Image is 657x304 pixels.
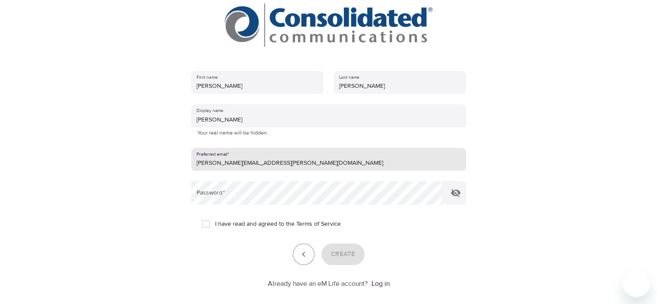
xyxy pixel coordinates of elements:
[622,269,650,297] iframe: Button to launch messaging window
[215,220,341,229] span: I have read and agreed to the
[197,129,460,138] p: Your real name will be hidden.
[268,279,368,289] p: Already have an eM Life account?
[371,279,390,288] a: Log in
[296,220,341,229] a: Terms of Service
[225,3,432,47] img: CCI%20logo_rgb_hr.jpg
